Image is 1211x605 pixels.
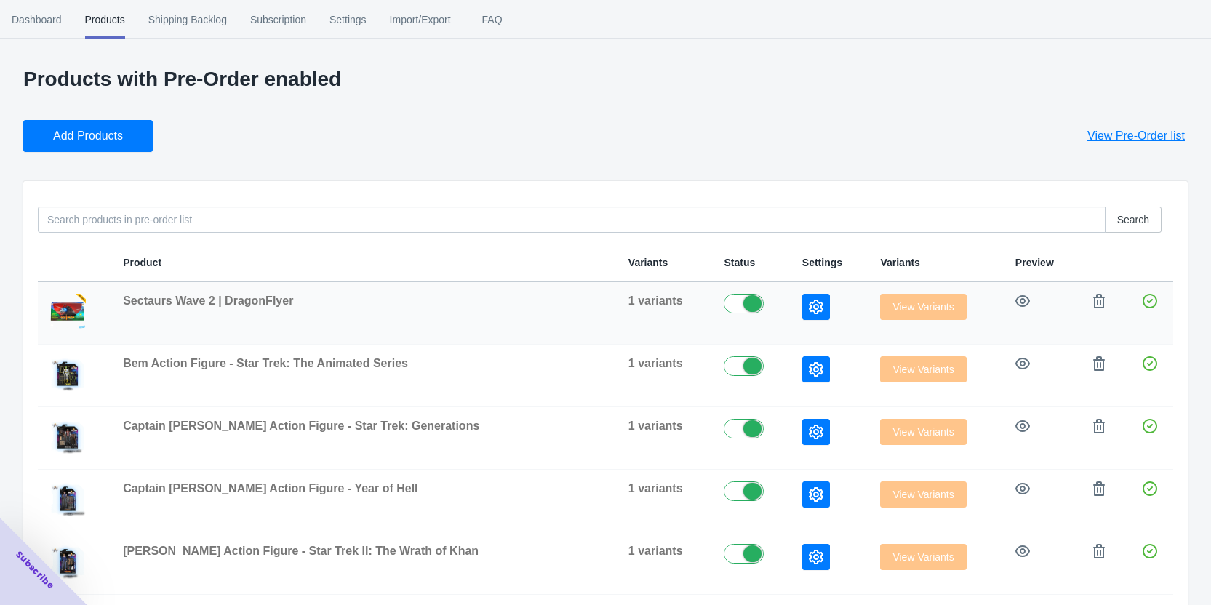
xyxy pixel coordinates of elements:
[802,257,842,268] span: Settings
[628,482,683,494] span: 1 variants
[123,420,479,432] span: Captain [PERSON_NAME] Action Figure - Star Trek: Generations
[474,1,511,39] span: FAQ
[1015,257,1054,268] span: Preview
[724,257,755,268] span: Status
[38,207,1106,233] input: Search products in pre-order list
[880,257,919,268] span: Variants
[628,257,668,268] span: Variants
[250,1,306,39] span: Subscription
[628,357,683,369] span: 1 variants
[1105,207,1162,233] button: Search
[1117,214,1149,225] span: Search
[13,548,57,592] span: Subscribe
[1087,129,1185,143] span: View Pre-Order list
[123,295,293,307] span: Sectaurs Wave 2 | DragonFlyer
[85,1,125,39] span: Products
[123,545,479,557] span: [PERSON_NAME] Action Figure - Star Trek II: The Wrath of Khan
[1070,120,1202,152] button: View Pre-Order list
[49,294,86,329] img: SEC_DragonFlyer_Packaging_1x1wpresalecorner.png
[123,257,161,268] span: Product
[49,356,86,391] img: StarTrek_1000x1000Packaging_BEM.png
[123,357,408,369] span: Bem Action Figure - Star Trek: The Animated Series
[23,120,153,152] button: Add Products
[148,1,227,39] span: Shipping Backlog
[53,129,123,143] span: Add Products
[628,545,683,557] span: 1 variants
[628,295,683,307] span: 1 variants
[628,420,683,432] span: 1 variants
[329,1,367,39] span: Settings
[49,419,86,454] img: StarTrek_1000x1000Packaging_Kirk.png
[12,1,62,39] span: Dashboard
[123,482,417,494] span: Captain [PERSON_NAME] Action Figure - Year of Hell
[49,481,86,516] img: StarTrek_1000x1000Packaging_Janeway.png
[390,1,451,39] span: Import/Export
[23,68,1188,91] p: Products with Pre-Order enabled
